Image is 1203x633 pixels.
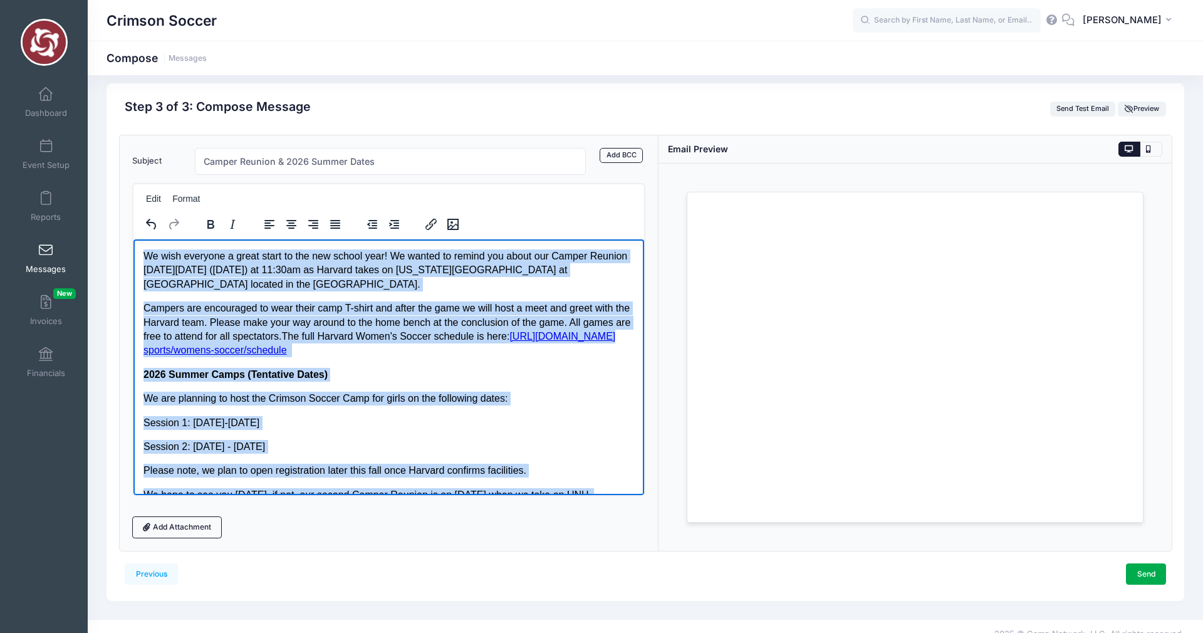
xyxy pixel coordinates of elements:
button: Italic [222,216,243,233]
button: Align right [303,216,324,233]
span: Reports [31,212,61,222]
span: Session 2: [DATE] - [DATE] [10,202,132,212]
button: Justify [325,216,346,233]
button: Decrease indent [362,216,383,233]
a: Messages [169,54,207,63]
a: Send [1126,563,1166,585]
a: Financials [16,340,76,384]
button: Insert/edit link [420,216,442,233]
button: Send Test Email [1050,102,1116,117]
div: indentation [354,212,413,236]
a: Add BCC [600,148,643,163]
span: Invoices [30,316,62,327]
a: InvoicesNew [16,288,76,332]
span: Please note, we plan to open registration later this fall once Harvard confirms facilities. [10,226,393,236]
a: Event Setup [16,132,76,176]
div: history [133,212,192,236]
div: formatting [192,212,251,236]
span: Event Setup [23,160,70,170]
button: Undo [141,216,162,233]
strong: ​2026 Summer Camps (Tentative Dates) [10,130,194,140]
span: We hope to see you [DATE], if not, our second Camper Reunion is on [DATE] when we take on UNH. [10,250,458,261]
input: Subject [195,148,586,175]
a: Dashboard [16,80,76,124]
img: Crimson Soccer [21,19,68,66]
h1: Crimson Soccer [107,6,217,35]
div: Email Preview [668,142,728,155]
button: Increase indent [383,216,405,233]
button: Align center [281,216,302,233]
span: New [53,288,76,299]
body: Rich Text Area. Press ALT-0 for help. [10,10,501,311]
a: Reports [16,184,76,228]
span: Session 1: [DATE]-[DATE] [10,178,126,189]
span: ​. Please make your way around to the home bench at the conclusion of the game. All games are fre... [10,78,497,102]
span: [PERSON_NAME] [1083,13,1162,27]
button: Align left [259,216,280,233]
button: Bold [200,216,221,233]
a: Previous [125,563,178,585]
iframe: Rich Text Area [133,239,644,495]
button: Redo [163,216,184,233]
h2: Step 3 of 3: Compose Message [125,100,311,114]
p: Campers are encouraged to wear their camp T-shirt and after the game we will host a meet and gree... [10,62,501,118]
button: [PERSON_NAME] [1075,6,1184,35]
span: We are planning to host the Crimson Soccer Camp for girls on the following dates: [10,154,374,164]
div: image [413,212,471,236]
span: Messages [26,264,66,275]
span: Financials [27,368,65,379]
button: Preview [1118,102,1165,117]
span: Format [172,194,200,204]
span: Edit [146,194,161,204]
div: alignment [251,212,354,236]
a: Add Attachment [132,516,222,538]
span: Preview [1125,104,1160,113]
input: Search by First Name, Last Name, or Email... [853,8,1041,33]
label: Subject [126,148,189,175]
h1: Compose [107,51,207,65]
a: Messages [16,236,76,280]
span: We wish everyone a great start to the new school year! We wanted to remind you about our Camper R... [10,11,494,50]
button: Insert/edit image [442,216,464,233]
span: Dashboard [25,108,67,118]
